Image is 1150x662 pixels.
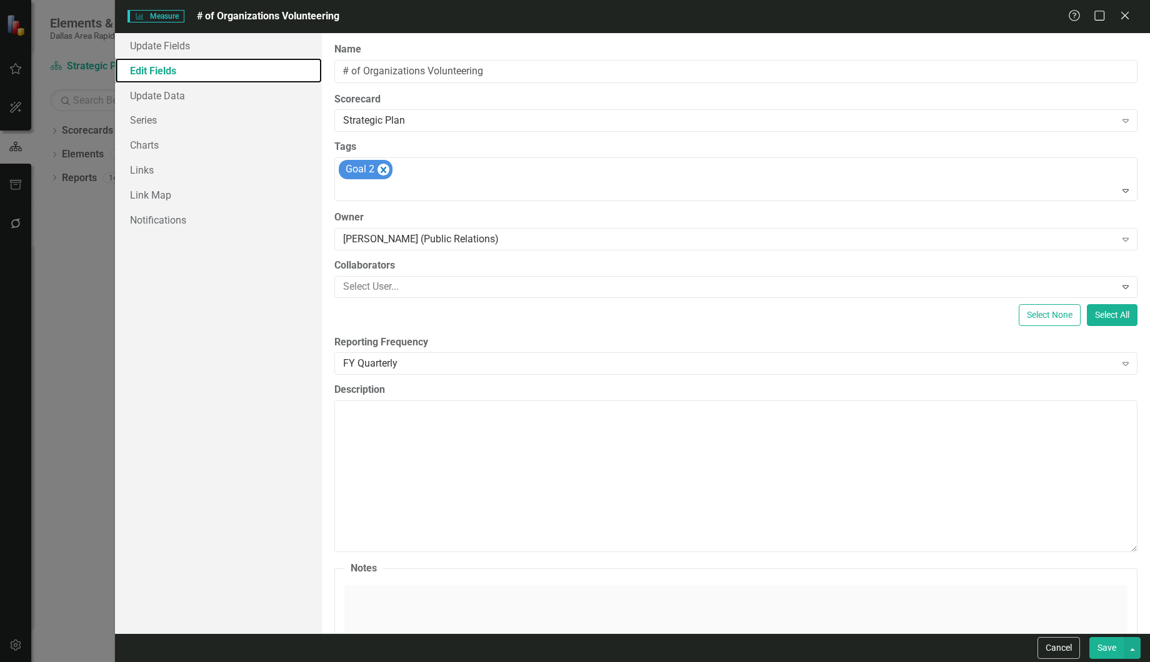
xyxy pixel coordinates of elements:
button: Cancel [1037,637,1080,659]
span: Goal 2 [346,163,374,175]
legend: Notes [344,561,383,576]
div: FY Quarterly [343,357,1115,371]
span: # of Organizations Volunteering [197,10,339,22]
div: Strategic Plan [343,114,1115,128]
div: [PERSON_NAME] (Public Relations) [343,232,1115,246]
label: Scorecard [334,92,1137,107]
a: Charts [115,132,322,157]
a: Update Fields [115,33,322,58]
div: Remove [object Object] [377,164,389,175]
a: Link Map [115,182,322,207]
button: Save [1089,637,1124,659]
input: Measure Name [334,60,1137,83]
label: Description [334,383,1137,397]
label: Name [334,42,1137,57]
a: Edit Fields [115,58,322,83]
span: Measure [127,10,184,22]
label: Owner [334,210,1137,225]
label: Reporting Frequency [334,335,1137,350]
label: Tags [334,140,1137,154]
button: Select All [1087,304,1137,326]
button: Select None [1019,304,1081,326]
a: Update Data [115,83,322,108]
a: Links [115,157,322,182]
a: Series [115,107,322,132]
label: Collaborators [334,259,1137,273]
a: Notifications [115,207,322,232]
